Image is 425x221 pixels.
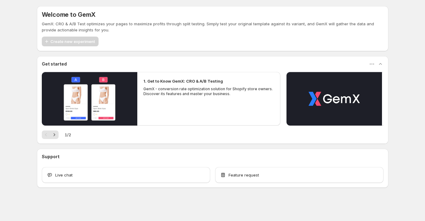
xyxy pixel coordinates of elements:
button: Play video [286,72,382,126]
h5: Welcome to GemX [42,11,95,18]
button: Next [50,130,59,139]
nav: Pagination [42,130,59,139]
p: GemX - conversion rate optimization solution for Shopify store owners. Discover its features and ... [143,87,275,96]
span: 1 / 2 [65,132,71,138]
h2: 1. Get to Know GemX: CRO & A/B Testing [143,78,223,84]
p: GemX: CRO & A/B Test optimizes your pages to maximize profits through split testing. Simply test ... [42,21,384,33]
span: Feature request [229,172,259,178]
button: Play video [42,72,137,126]
span: Live chat [55,172,73,178]
h3: Support [42,154,59,160]
h3: Get started [42,61,67,67]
